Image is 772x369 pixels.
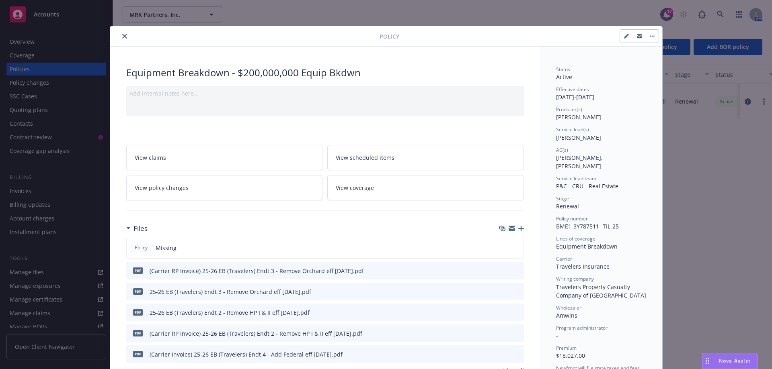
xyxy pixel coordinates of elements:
[556,175,596,182] span: Service lead team
[336,153,394,162] span: View scheduled items
[133,244,149,251] span: Policy
[556,332,558,339] span: -
[133,330,143,336] span: pdf
[327,175,524,200] a: View coverage
[556,154,604,170] span: [PERSON_NAME], [PERSON_NAME]
[556,66,570,73] span: Status
[133,351,143,357] span: pdf
[513,267,521,275] button: preview file
[556,324,608,331] span: Program administrator
[129,89,521,98] div: Add internal notes here...
[702,353,712,369] div: Drag to move
[556,283,646,299] span: Travelers Property Casualty Company of [GEOGRAPHIC_DATA]
[556,86,589,93] span: Effective dates
[556,345,577,351] span: Premium
[150,287,311,296] div: 25-26 EB (Travelers) Endt 3 - Remove Orchard eff [DATE].pdf
[126,145,323,170] a: View claims
[380,32,399,41] span: Policy
[513,287,521,296] button: preview file
[556,147,568,153] span: AC(s)
[126,223,148,234] div: Files
[556,304,581,311] span: Wholesaler
[556,126,589,133] span: Service lead(s)
[133,267,143,273] span: pdf
[126,66,524,80] div: Equipment Breakdown - $200,000,000 Equip Bkdwn
[135,183,189,192] span: View policy changes
[135,153,166,162] span: View claims
[556,106,582,113] span: Producer(s)
[556,86,646,101] div: [DATE] - [DATE]
[556,263,610,270] span: Travelers Insurance
[501,287,507,296] button: download file
[556,255,572,262] span: Carrier
[156,244,177,252] span: Missing
[556,312,577,319] span: Amwins
[513,329,521,338] button: preview file
[150,329,362,338] div: (Carrier RP Invoice) 25-26 EB (Travelers) Endt 2 - Remove HP I & II eff [DATE].pdf
[150,308,310,317] div: 25-26 EB (Travelers) Endt 2 - Remove HP I & II eff [DATE].pdf
[556,243,618,250] span: Equipment Breakdown
[556,134,601,141] span: [PERSON_NAME]
[556,222,619,230] span: BME1-3Y787511- TIL-25
[336,183,374,192] span: View coverage
[702,353,758,369] button: Nova Assist
[556,113,601,121] span: [PERSON_NAME]
[556,182,618,190] span: P&C - CRU - Real Estate
[513,308,521,317] button: preview file
[133,288,143,294] span: pdf
[126,175,323,200] a: View policy changes
[556,195,569,202] span: Stage
[556,275,594,282] span: Writing company
[501,350,507,359] button: download file
[133,223,148,234] h3: Files
[133,309,143,315] span: pdf
[556,235,595,242] span: Lines of coverage
[719,357,751,364] span: Nova Assist
[556,73,572,81] span: Active
[556,202,579,210] span: Renewal
[513,350,521,359] button: preview file
[501,329,507,338] button: download file
[501,267,507,275] button: download file
[556,215,588,222] span: Policy number
[120,31,129,41] button: close
[150,267,364,275] div: (Carrier RP Invoice) 25-26 EB (Travelers) Endt 3 - Remove Orchard eff [DATE].pdf
[150,350,343,359] div: (Carrier Invoice) 25-26 EB (Travelers) Endt 4 - Add Federal eff [DATE].pdf
[556,352,585,359] span: $18,027.00
[501,308,507,317] button: download file
[327,145,524,170] a: View scheduled items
